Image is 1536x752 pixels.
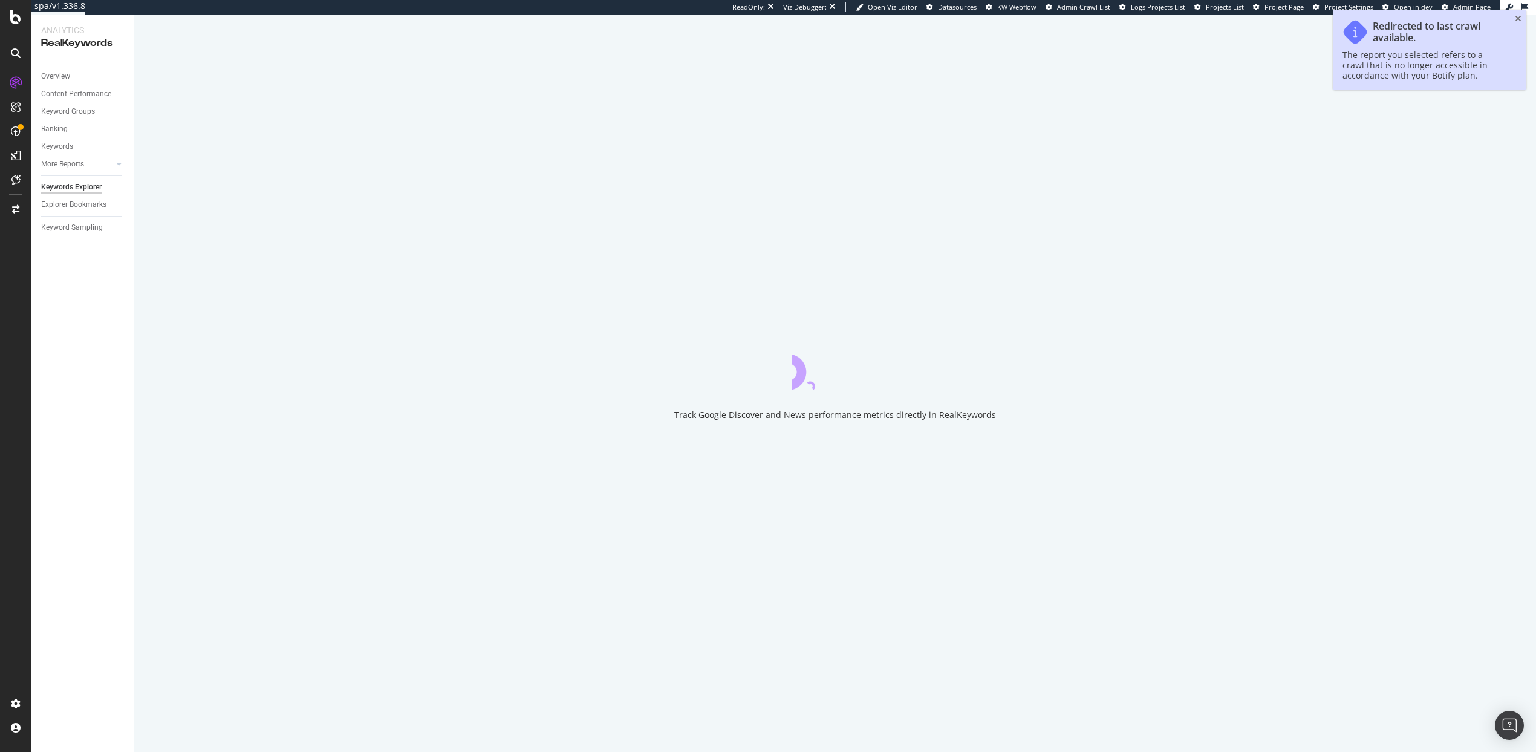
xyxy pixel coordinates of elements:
[41,221,125,234] a: Keyword Sampling
[41,198,106,211] div: Explorer Bookmarks
[997,2,1036,11] span: KW Webflow
[41,221,103,234] div: Keyword Sampling
[1373,21,1505,44] div: Redirected to last crawl available.
[1119,2,1185,12] a: Logs Projects List
[1453,2,1491,11] span: Admin Page
[41,105,125,118] a: Keyword Groups
[1057,2,1110,11] span: Admin Crawl List
[1264,2,1304,11] span: Project Page
[41,88,125,100] a: Content Performance
[41,181,125,194] a: Keywords Explorer
[41,88,111,100] div: Content Performance
[986,2,1036,12] a: KW Webflow
[1394,2,1433,11] span: Open in dev
[41,158,84,171] div: More Reports
[926,2,977,12] a: Datasources
[1495,711,1524,740] div: Open Intercom Messenger
[41,158,113,171] a: More Reports
[1382,2,1433,12] a: Open in dev
[41,198,125,211] a: Explorer Bookmarks
[1253,2,1304,12] a: Project Page
[792,346,879,390] div: animation
[1442,2,1491,12] a: Admin Page
[41,24,124,36] div: Analytics
[1206,2,1244,11] span: Projects List
[41,123,68,136] div: Ranking
[1313,2,1373,12] a: Project Settings
[1194,2,1244,12] a: Projects List
[41,181,102,194] div: Keywords Explorer
[41,140,73,153] div: Keywords
[1324,2,1373,11] span: Project Settings
[1342,50,1505,80] div: The report you selected refers to a crawl that is no longer accessible in accordance with your Bo...
[41,70,125,83] a: Overview
[1131,2,1185,11] span: Logs Projects List
[41,140,125,153] a: Keywords
[41,70,70,83] div: Overview
[1515,15,1521,23] div: close toast
[41,36,124,50] div: RealKeywords
[783,2,827,12] div: Viz Debugger:
[938,2,977,11] span: Datasources
[41,123,125,136] a: Ranking
[868,2,917,11] span: Open Viz Editor
[1046,2,1110,12] a: Admin Crawl List
[856,2,917,12] a: Open Viz Editor
[674,409,996,421] div: Track Google Discover and News performance metrics directly in RealKeywords
[41,105,95,118] div: Keyword Groups
[732,2,765,12] div: ReadOnly:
